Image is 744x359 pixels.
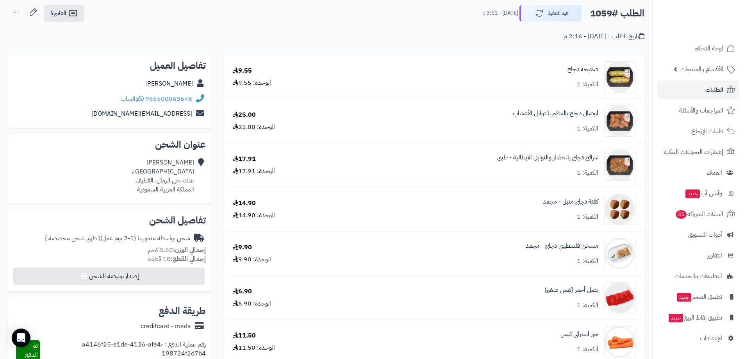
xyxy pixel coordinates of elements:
[145,79,193,88] a: [PERSON_NAME]
[577,124,598,133] div: الكمية: 1
[680,64,723,75] span: الأقسام والمنتجات
[707,250,722,261] span: التقارير
[657,163,739,182] a: العملاء
[233,287,252,296] div: 6.90
[590,5,644,21] h2: الطلب #1059
[233,299,271,308] div: الوحدة: 6.90
[677,293,691,302] span: جديد
[14,61,206,70] h2: تفاصيل العميل
[605,282,635,313] img: 1256_68665801eca9d_e60e9cc3-90x90.png
[688,229,722,240] span: أدوات التسويق
[141,322,191,331] div: creditcard - mada
[577,213,598,221] div: الكمية: 1
[657,39,739,58] a: لوحة التحكم
[657,308,739,327] a: تطبيق نقاط البيعجديد
[685,189,700,198] span: جديد
[233,255,271,264] div: الوحدة: 9.90
[577,345,598,354] div: الكمية: 1
[233,66,252,75] div: 9.55
[700,333,722,344] span: الإعدادات
[526,241,598,250] a: مسخن فلسطيني دجاج - مجمد
[605,105,635,137] img: 747_6866575222940_5ebb8930-90x90.png
[605,194,635,225] img: 928_6866579b25cde_f82c5537-90x90.png
[605,150,635,181] img: 750_6866575366b30_b2bb2c2a-90x90.png
[692,126,723,137] span: طلبات الإرجاع
[657,225,739,244] a: أدوات التسويق
[577,301,598,310] div: الكمية: 1
[233,331,256,340] div: 11.50
[233,123,275,132] div: الوحدة: 25.00
[577,257,598,266] div: الكمية: 1
[45,234,100,243] span: ( طرق شحن مخصصة )
[44,5,84,22] a: الفاتورة
[657,246,739,265] a: التقارير
[233,111,256,120] div: 25.00
[657,288,739,306] a: تطبيق المتجرجديد
[519,5,582,21] button: قيد التنفيذ
[171,254,206,264] strong: إجمالي القطع:
[233,167,275,176] div: الوحدة: 17.91
[513,109,598,118] a: أوصال دجاج بالعظم بالتوابل الأعشاب
[564,32,644,41] div: تاريخ الطلب : [DATE] - 2:16 م
[657,205,739,223] a: السلات المتروكة35
[560,330,598,339] a: جزر استرالى كيس
[676,291,722,302] span: تطبيق المتجر
[50,9,66,18] span: الفاتورة
[669,314,683,322] span: جديد
[233,155,256,164] div: 17.91
[233,211,275,220] div: الوحدة: 14.90
[691,17,737,34] img: logo-2.png
[605,238,635,269] img: 1756724652-1-90x90.png
[14,216,206,225] h2: تفاصيل الشحن
[577,168,598,177] div: الكمية: 1
[675,209,723,220] span: السلات المتروكة
[605,326,635,357] img: 1290_6866581264706_ca62064c-90x90.jpg
[173,245,206,255] strong: إجمالي الوزن:
[14,140,206,149] h2: عنوان الشحن
[544,286,598,295] a: بصل أحمر (كيس صغير)
[148,254,206,264] small: 10 قطعة
[159,306,206,316] h2: طريقة الدفع
[676,210,687,219] span: 35
[148,245,206,255] small: 5.60 كجم
[657,184,739,203] a: وآتس آبجديد
[657,80,739,99] a: الطلبات
[121,94,144,104] a: واتساب
[685,188,722,199] span: وآتس آب
[679,105,723,116] span: المراجعات والأسئلة
[45,234,190,243] div: شحن بواسطة مندوبينا (1-2 يوم عمل)
[497,153,598,162] a: شرائح دجاج بالخضار والتوابل الايطالية - طبق
[657,329,739,348] a: الإعدادات
[233,79,271,88] div: الوحدة: 9.55
[145,94,192,104] a: 966500063648
[543,197,598,206] a: كفتة دجاج متبل - مجمد
[13,268,205,285] button: إصدار بوليصة الشحن
[694,43,723,54] span: لوحة التحكم
[577,80,598,89] div: الكمية: 1
[12,329,30,347] div: Open Intercom Messenger
[674,271,722,282] span: التطبيقات والخدمات
[705,84,723,95] span: الطلبات
[132,158,194,194] div: [PERSON_NAME] [GEOGRAPHIC_DATA]، عنك ،حي الرمال، القطيف المملكة العربية السعودية
[91,109,192,118] a: [EMAIL_ADDRESS][DOMAIN_NAME]
[567,65,598,74] a: صفيحة دجاج
[664,146,723,157] span: إشعارات التحويلات البنكية
[605,61,635,93] img: 704_6866572e0fd54_3d82ed02-90x90.png
[657,101,739,120] a: المراجعات والأسئلة
[233,243,252,252] div: 9.90
[707,167,722,178] span: العملاء
[657,143,739,161] a: إشعارات التحويلات البنكية
[482,9,518,17] small: [DATE] - 3:51 م
[657,122,739,141] a: طلبات الإرجاع
[668,312,722,323] span: تطبيق نقاط البيع
[657,267,739,286] a: التطبيقات والخدمات
[233,199,256,208] div: 14.90
[233,343,275,352] div: الوحدة: 11.50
